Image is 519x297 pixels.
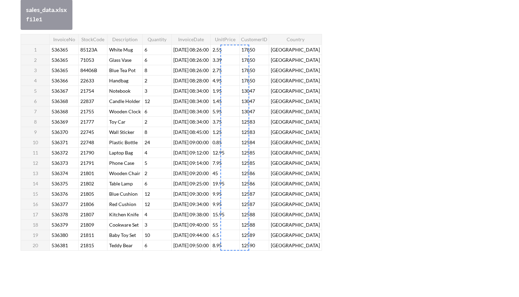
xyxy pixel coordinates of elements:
span: 536366 [50,76,69,85]
span: 17850 [240,45,256,54]
span: [GEOGRAPHIC_DATA] [269,210,321,219]
span: [GEOGRAPHIC_DATA] [269,159,321,167]
span: 536379 [50,220,69,229]
span: 536370 [50,128,69,136]
span: 4.95 [211,76,223,85]
span: 9.95 [211,200,223,208]
th: 3 [21,65,50,75]
th: 18 [21,219,50,230]
span: 6.5 [211,231,220,239]
span: [DATE] 09:44:00 [172,231,210,239]
span: 21777 [79,117,95,126]
span: 3.75 [211,117,223,126]
span: 10 [143,231,151,239]
span: [GEOGRAPHIC_DATA] [269,148,321,157]
span: 21754 [79,87,95,95]
span: [DATE] 09:14:00 [172,159,210,167]
span: 17850 [240,66,256,75]
span: 536367 [50,87,69,95]
span: Candle Holder [108,97,142,105]
span: [DATE] 08:26:00 [172,45,210,54]
span: 21811 [79,231,95,239]
span: Notebook [108,87,132,95]
span: 6 [143,56,149,64]
span: [GEOGRAPHIC_DATA] [269,241,321,250]
span: 22748 [79,138,95,147]
th: 7 [21,106,50,116]
span: 9.95 [211,190,223,198]
span: Glass Vase [108,56,133,64]
span: 22745 [79,128,95,136]
span: 21791 [79,159,95,167]
span: 6 [143,45,149,54]
span: [GEOGRAPHIC_DATA] [269,87,321,95]
span: [GEOGRAPHIC_DATA] [269,220,321,229]
span: 2 [143,117,149,126]
span: 15.95 [211,210,226,219]
span: 3 [143,87,149,95]
span: 8 [143,128,149,136]
span: [GEOGRAPHIC_DATA] [269,190,321,198]
span: 21805 [79,190,95,198]
span: 21807 [79,210,95,219]
span: 21790 [79,148,95,157]
span: [GEOGRAPHIC_DATA] [269,169,321,178]
span: [GEOGRAPHIC_DATA] [269,107,321,116]
th: StockCode [79,34,107,44]
span: 21755 [79,107,95,116]
span: 8 [143,66,149,75]
th: 9 [21,127,50,137]
span: [DATE] 08:28:00 [172,76,210,85]
span: 12585 [240,159,256,167]
span: 12588 [240,220,256,229]
span: 19.95 [211,179,226,188]
span: 536381 [50,241,69,250]
span: [DATE] 09:25:00 [172,179,210,188]
span: 536380 [50,231,69,239]
th: UnitPrice [211,34,240,44]
span: 536372 [50,148,69,157]
span: 17850 [240,76,256,85]
span: 2 [143,76,149,85]
span: 12585 [240,148,256,157]
span: 536365 [50,66,69,75]
span: [DATE] 08:26:00 [172,56,210,64]
span: [DATE] 08:45:00 [172,128,210,136]
span: 536377 [50,200,69,208]
span: 21801 [79,169,95,178]
span: [DATE] 09:12:00 [172,148,210,157]
span: 84406B [79,66,99,75]
span: [GEOGRAPHIC_DATA] [269,179,321,188]
span: Plastic Bottle [108,138,139,147]
span: Wall Sticker [108,128,136,136]
span: 12586 [240,169,256,178]
th: 17 [21,209,50,219]
span: 12 [143,200,151,208]
th: 11 [21,147,50,158]
th: 6 [21,96,50,106]
span: [GEOGRAPHIC_DATA] [269,128,321,136]
span: 24 [143,138,151,147]
span: [DATE] 09:40:00 [172,220,210,229]
th: 4 [21,75,50,85]
span: Blue Tea Pot [108,66,137,75]
th: 20 [21,240,50,250]
span: [DATE] 09:38:00 [172,210,210,219]
span: Table Lamp [108,179,134,188]
span: 536371 [50,138,69,147]
span: 55 [211,220,219,229]
th: InvoiceDate [172,34,211,44]
span: [DATE] 08:34:00 [172,97,210,105]
span: [DATE] 08:26:00 [172,66,210,75]
span: 22633 [79,76,95,85]
th: 5 [21,85,50,96]
span: [DATE] 08:34:00 [172,107,210,116]
th: Description [107,34,143,44]
span: 536369 [50,117,69,126]
th: 1 [21,44,50,55]
span: [DATE] 09:00:00 [172,138,210,147]
span: 4 [143,210,149,219]
span: 12586 [240,179,256,188]
span: Blue Cushion [108,190,139,198]
span: 21809 [79,220,95,229]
